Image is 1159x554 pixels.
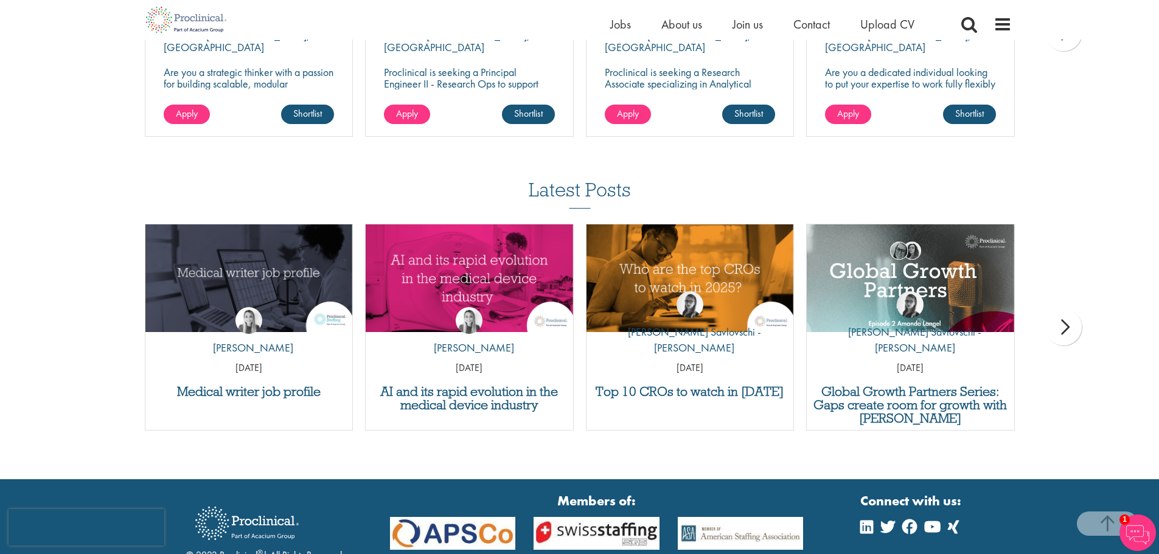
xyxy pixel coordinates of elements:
p: [PERSON_NAME] [425,340,514,356]
p: [GEOGRAPHIC_DATA], [GEOGRAPHIC_DATA] [605,29,751,54]
a: Theodora Savlovschi - Wicks [PERSON_NAME] Savlovschi - [PERSON_NAME] [807,291,1014,361]
p: [DATE] [366,361,573,375]
img: APSCo [381,517,525,550]
iframe: reCAPTCHA [9,509,164,545]
a: Link to a post [586,224,794,332]
a: Medical writer job profile [151,385,347,398]
a: Apply [164,105,210,124]
a: Contact [793,16,830,32]
p: [GEOGRAPHIC_DATA], [GEOGRAPHIC_DATA] [825,29,971,54]
div: next [1045,309,1082,345]
a: Shortlist [943,105,996,124]
img: Hannah Burke [235,307,262,334]
a: Shortlist [722,105,775,124]
a: Shortlist [281,105,334,124]
img: AI and Its Impact on the Medical Device Industry | Proclinical [366,224,573,332]
span: Apply [837,107,859,120]
img: Top 10 CROs 2025 | Proclinical [586,224,794,332]
img: APSCo [524,517,669,550]
a: Top 10 CROs to watch in [DATE] [593,385,788,398]
a: Apply [605,105,651,124]
img: Proclinical Recruitment [186,498,308,549]
img: Theodora Savlovschi - Wicks [897,291,924,318]
p: Are you a dedicated individual looking to put your expertise to work fully flexibly in a hybrid p... [825,66,996,101]
p: Proclinical is seeking a Research Associate specializing in Analytical Chemistry for a contract r... [605,66,776,124]
a: Link to a post [366,224,573,332]
a: Hannah Burke [PERSON_NAME] [204,307,293,362]
p: [PERSON_NAME] Savlovschi - [PERSON_NAME] [586,324,794,355]
a: Hannah Burke [PERSON_NAME] [425,307,514,362]
img: Theodora Savlovschi - Wicks [677,291,703,318]
img: Chatbot [1119,514,1156,551]
a: Jobs [610,16,631,32]
span: Apply [617,107,639,120]
p: [DATE] [586,361,794,375]
a: About us [661,16,702,32]
span: 1 [1119,514,1130,525]
a: Apply [384,105,430,124]
p: [GEOGRAPHIC_DATA], [GEOGRAPHIC_DATA] [164,29,310,54]
a: Global Growth Partners Series: Gaps create room for growth with [PERSON_NAME] [813,385,1008,425]
p: [PERSON_NAME] Savlovschi - [PERSON_NAME] [807,324,1014,355]
h3: Latest Posts [529,179,631,209]
img: APSCo [669,517,813,550]
a: Apply [825,105,871,124]
a: Join us [733,16,763,32]
a: Theodora Savlovschi - Wicks [PERSON_NAME] Savlovschi - [PERSON_NAME] [586,291,794,361]
a: Upload CV [860,16,914,32]
p: Proclinical is seeking a Principal Engineer II - Research Ops to support external engineering pro... [384,66,555,124]
a: Shortlist [502,105,555,124]
img: Hannah Burke [456,307,482,334]
p: Are you a strategic thinker with a passion for building scalable, modular technology platforms? [164,66,335,101]
a: Link to a post [807,224,1014,332]
strong: Members of: [390,491,804,510]
a: Link to a post [145,224,353,332]
span: Apply [396,107,418,120]
a: AI and its rapid evolution in the medical device industry [372,385,567,412]
p: [DATE] [807,361,1014,375]
p: [DATE] [145,361,353,375]
span: Apply [176,107,198,120]
p: [PERSON_NAME] [204,340,293,356]
strong: Connect with us: [860,491,964,510]
img: Medical writer job profile [145,224,353,332]
p: [GEOGRAPHIC_DATA], [GEOGRAPHIC_DATA] [384,29,530,54]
